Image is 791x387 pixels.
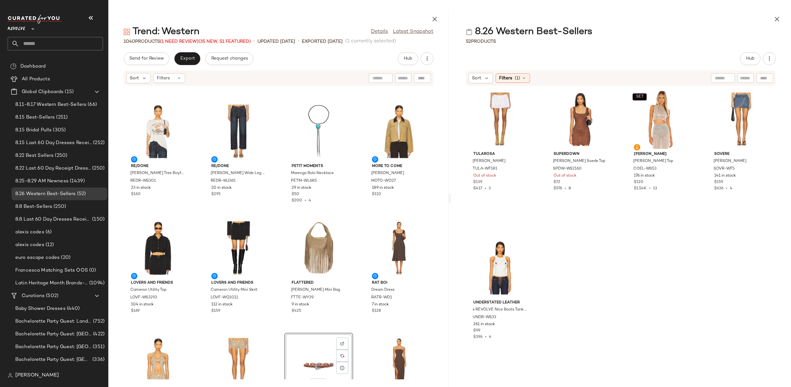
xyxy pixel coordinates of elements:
[740,52,760,65] button: Hub
[211,171,265,176] span: [PERSON_NAME] Wide Leg Jeans
[473,186,482,191] span: $417
[473,322,495,327] span: 261 in stock
[473,179,482,185] span: $139
[44,229,52,236] span: (6)
[258,38,295,45] p: updated [DATE]
[91,369,105,376] span: (348)
[10,63,17,69] img: svg%3e
[206,218,271,278] img: LOVF-WQ1011_V1.jpg
[473,307,527,313] span: x REVOLVE Nice Boots Tank Top
[633,166,657,172] span: COEL-WS53
[15,178,69,185] span: 8.25-8.29 AM Newness
[211,192,221,197] span: $295
[714,151,768,157] span: SOVERE
[15,139,92,147] span: 8.15 Last 60 Day Dresses Receipt
[473,300,527,306] span: Understated Leather
[562,186,569,191] span: •
[76,190,86,198] span: (52)
[473,173,496,179] span: Out of stock
[292,302,309,308] span: 9 in stock
[15,203,52,210] span: 8.8 Best-Sellers
[367,102,431,161] img: MOTO-WO27_V1.jpg
[130,75,139,82] span: Sort
[8,373,13,378] img: svg%3e
[15,267,88,274] span: Francesca Matching Sets OOS
[69,178,85,185] span: (1439)
[473,158,505,164] span: [PERSON_NAME]
[15,305,66,312] span: Baby Shower Dresses
[634,179,643,185] span: $120
[130,295,157,301] span: LOVF-WS3293
[292,199,302,203] span: $200
[403,56,412,61] span: Hub
[372,308,381,314] span: $128
[92,139,105,147] span: (252)
[371,295,392,301] span: RATR-WD1
[372,164,426,169] span: MORE TO COME
[8,22,25,33] span: Revolve
[398,52,418,65] button: Hub
[553,166,582,172] span: SPDW-WS2160
[482,186,489,191] span: •
[499,75,512,82] span: Filters
[554,179,560,185] span: $72
[124,26,200,38] div: Trend: Western
[180,56,195,61] span: Export
[393,28,433,36] a: Latest Snapshot
[15,280,88,287] span: Latin Heritage Month Brands- DO NOT DELETE
[473,151,527,157] span: Tularosa
[634,186,647,191] span: $1.54K
[489,335,491,339] span: 4
[723,186,730,191] span: •
[160,39,199,44] span: (1 Need Review)
[473,335,483,339] span: $396
[554,173,577,179] span: Out of stock
[466,26,592,38] div: 8.26 Western Best-Sellers
[371,287,395,293] span: Dream Dress
[468,238,533,297] img: UNDR-WS33_V1.jpg
[292,192,299,197] span: $50
[22,76,50,83] span: All Products
[291,287,340,293] span: [PERSON_NAME] Mini Bag
[22,292,45,300] span: Curations
[647,186,653,191] span: •
[206,102,271,161] img: REDR-WJ365_V1.jpg
[92,331,105,338] span: (422)
[15,114,55,121] span: 8.15 Best-Sellers
[124,52,169,65] button: Send for Review
[130,171,185,176] span: [PERSON_NAME] Tree Boyfriend Tree
[554,151,608,157] span: superdown
[15,254,60,261] span: euro escape codes
[466,38,496,45] div: Products
[340,342,344,346] img: svg%3e
[372,192,381,197] span: $110
[15,190,76,198] span: 8.26 Western Best-Sellers
[211,295,238,301] span: LOVF-WQ1011
[131,302,154,308] span: 104 in stock
[633,158,673,164] span: [PERSON_NAME] Top
[634,151,688,157] span: [PERSON_NAME]
[367,218,431,278] img: RATR-WD1_V1.jpg
[15,127,52,134] span: 8.15 Bridal Pulls
[287,218,351,278] img: FTTE-WY39_V1.jpg
[211,178,236,184] span: REDR-WJ365
[308,199,311,203] span: 4
[302,199,308,203] span: •
[554,186,562,191] span: $576
[15,152,54,159] span: 8.22 Best Sellers
[371,178,396,184] span: MOTO-WO27
[92,318,105,325] span: (752)
[20,63,46,70] span: Dashboard
[292,164,346,169] span: petit moments
[131,164,185,169] span: RE/DONE
[569,186,571,191] span: 8
[126,218,190,278] img: LOVF-WS3293_V1.jpg
[548,90,613,149] img: SPDW-WS2160_V1.jpg
[472,75,481,82] span: Sort
[372,280,426,286] span: Rat Boi
[131,185,151,191] span: 23 in stock
[714,158,746,164] span: [PERSON_NAME]
[633,93,647,100] button: SET
[52,127,66,134] span: (305)
[372,185,394,191] span: 189 in stock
